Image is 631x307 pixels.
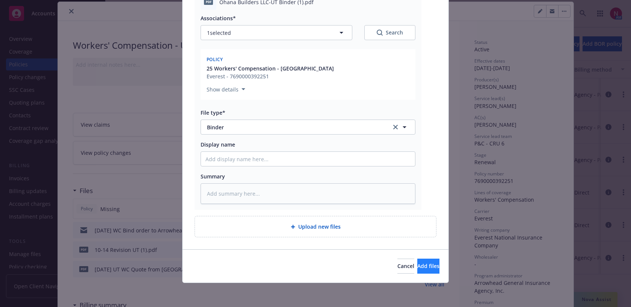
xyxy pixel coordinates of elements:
[397,262,414,270] span: Cancel
[195,216,436,237] div: Upload new files
[298,223,341,231] span: Upload new files
[417,262,439,270] span: Add files
[397,259,414,274] button: Cancel
[417,259,439,274] button: Add files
